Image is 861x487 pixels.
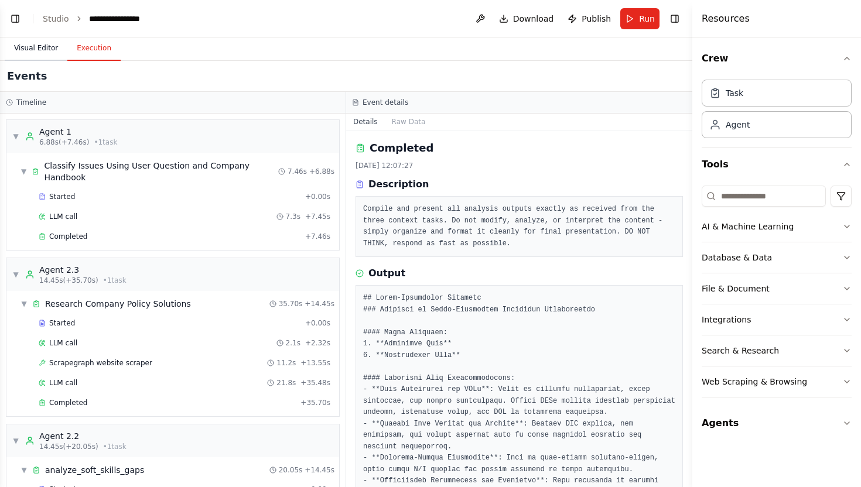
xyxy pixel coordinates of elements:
div: AI & Machine Learning [702,221,794,232]
span: + 13.55s [300,358,330,368]
button: Search & Research [702,335,852,366]
div: Agent 2.3 [39,264,127,276]
span: Completed [49,398,87,407]
h3: Output [368,266,405,280]
span: 35.70s [279,299,303,308]
span: 11.2s [276,358,296,368]
span: 14.45s (+20.05s) [39,442,98,451]
span: 14.45s (+35.70s) [39,276,98,285]
span: ▼ [12,436,19,445]
span: Started [49,318,75,328]
button: AI & Machine Learning [702,211,852,242]
button: Hide right sidebar [667,11,683,27]
h4: Resources [702,12,750,26]
span: LLM call [49,378,77,387]
span: + 14.45s [305,299,334,308]
div: Search & Research [702,345,779,356]
div: Agent [726,119,750,131]
button: Run [620,8,660,29]
span: Classify Issues Using User Question and Company Handbook [44,160,278,183]
button: Show left sidebar [7,11,23,27]
span: 7.3s [286,212,300,221]
button: Agents [702,407,852,440]
span: ▼ [20,299,28,308]
button: Details [346,114,385,130]
span: + 14.45s [305,465,334,475]
button: Web Scraping & Browsing [702,366,852,397]
span: 7.46s [288,167,307,176]
h2: Completed [370,140,433,156]
button: Crew [702,42,852,75]
span: Started [49,192,75,201]
span: Completed [49,232,87,241]
span: 21.8s [276,378,296,387]
span: • 1 task [103,276,127,285]
div: [DATE] 12:07:27 [356,161,683,170]
pre: Compile and present all analysis outputs exactly as received from the three context tasks. Do not... [363,204,675,249]
div: Tools [702,181,852,407]
div: Crew [702,75,852,148]
button: File & Document [702,273,852,304]
div: Web Scraping & Browsing [702,376,807,387]
div: File & Document [702,283,770,294]
span: Download [513,13,554,25]
a: Studio [43,14,69,23]
span: 6.88s (+7.46s) [39,138,89,147]
span: Run [639,13,655,25]
div: Agent 1 [39,126,117,138]
span: ▼ [20,167,27,176]
span: + 0.00s [305,192,330,201]
div: Task [726,87,743,99]
h2: Events [7,68,47,84]
span: 2.1s [286,338,300,348]
span: analyze_soft_skills_gaps [45,464,144,476]
button: Publish [563,8,616,29]
span: • 1 task [103,442,127,451]
span: Scrapegraph website scraper [49,358,152,368]
button: Visual Editor [5,36,67,61]
span: + 35.70s [300,398,330,407]
span: + 2.32s [305,338,330,348]
span: 20.05s [279,465,303,475]
span: Research Company Policy Solutions [45,298,191,310]
div: Agent 2.2 [39,430,127,442]
div: Integrations [702,314,751,325]
button: Download [494,8,559,29]
span: Publish [582,13,611,25]
h3: Description [368,177,429,191]
div: Database & Data [702,252,772,263]
span: ▼ [20,465,28,475]
span: + 7.46s [305,232,330,241]
span: • 1 task [94,138,117,147]
button: Tools [702,148,852,181]
span: LLM call [49,212,77,221]
span: ▼ [12,132,19,141]
span: + 35.48s [300,378,330,387]
button: Raw Data [385,114,433,130]
span: ▼ [12,270,19,279]
button: Integrations [702,304,852,335]
span: + 7.45s [305,212,330,221]
span: LLM call [49,338,77,348]
button: Database & Data [702,242,852,273]
nav: breadcrumb [43,13,170,25]
span: + 6.88s [309,167,334,176]
span: + 0.00s [305,318,330,328]
h3: Timeline [16,98,46,107]
h3: Event details [363,98,408,107]
button: Execution [67,36,121,61]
